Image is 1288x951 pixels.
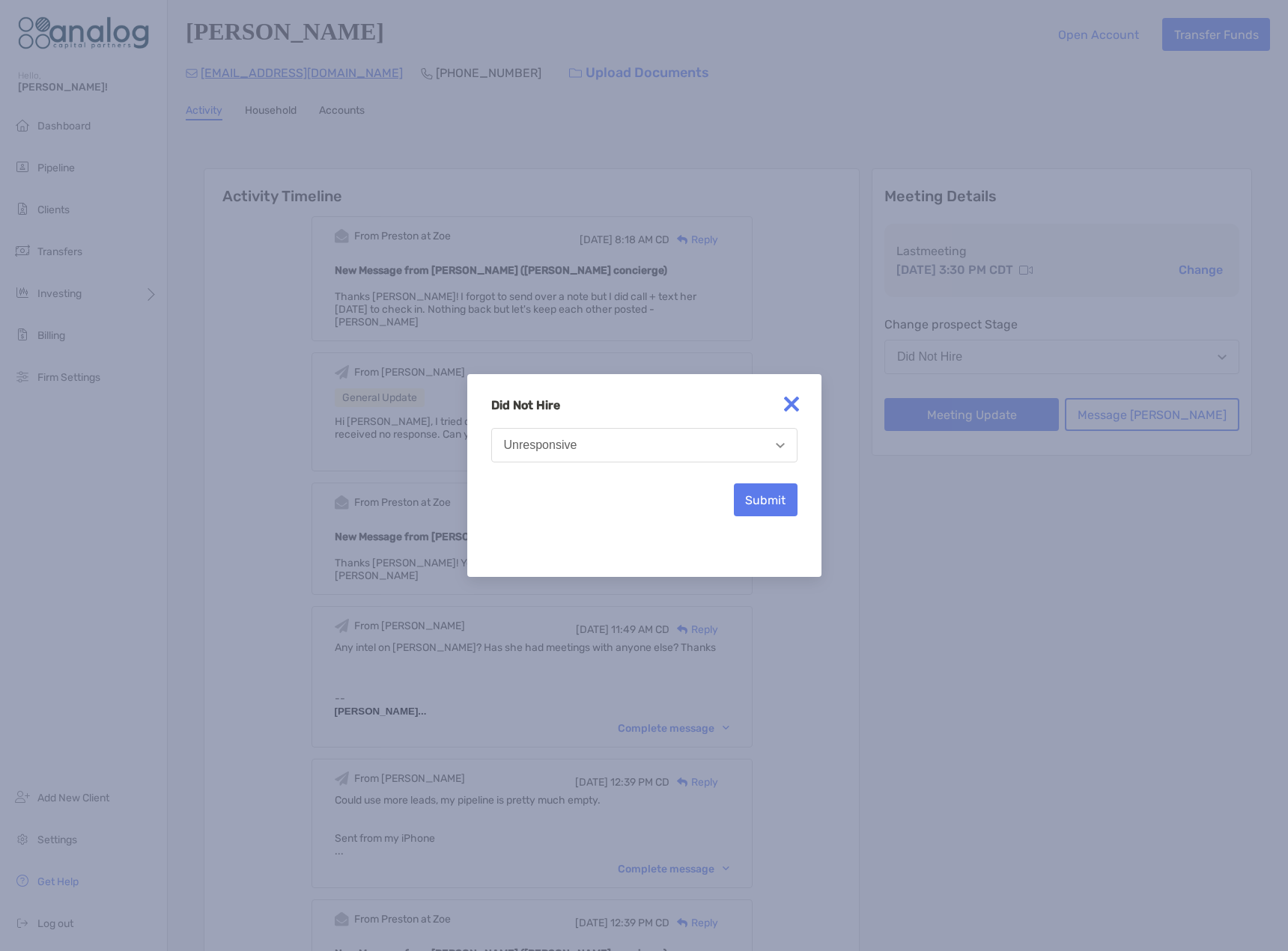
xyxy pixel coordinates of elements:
[734,483,798,516] button: Submit
[777,389,806,419] img: close modal icon
[491,428,798,462] button: Unresponsive
[504,438,577,452] div: Unresponsive
[776,443,785,448] img: Open dropdown arrow
[491,398,798,412] h4: Did Not Hire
